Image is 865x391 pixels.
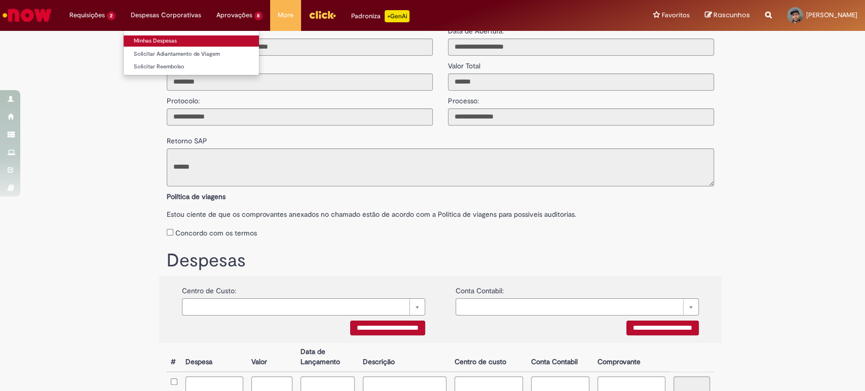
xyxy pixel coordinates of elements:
span: Despesas Corporativas [131,10,201,20]
a: Minhas Despesas [124,35,259,47]
span: Rascunhos [713,10,750,20]
span: 2 [107,12,116,20]
label: Conta Contabil: [456,281,504,296]
a: Solicitar Adiantamento de Viagem [124,49,259,60]
label: Estou ciente de que os comprovantes anexados no chamado estão de acordo com a Politica de viagens... [167,204,714,219]
img: ServiceNow [1,5,53,25]
span: More [278,10,293,20]
label: Retorno SAP [167,131,207,146]
b: Política de viagens [167,192,225,201]
th: Descrição [359,343,450,372]
label: Centro de Custo: [182,281,236,296]
a: Limpar campo {0} [456,298,699,316]
label: Protocolo: [167,91,200,106]
span: Requisições [69,10,105,20]
div: Padroniza [351,10,409,22]
h1: Despesas [167,251,714,271]
ul: Despesas Corporativas [123,30,259,75]
label: Valor Total [448,56,480,71]
a: Limpar campo {0} [182,298,425,316]
th: Valor [247,343,296,372]
span: [PERSON_NAME] [806,11,857,19]
th: Comprovante [593,343,669,372]
label: Concordo com os termos [175,228,257,238]
th: # [167,343,181,372]
th: Data de Lançamento [296,343,359,372]
th: Conta Contabil [527,343,593,372]
img: click_logo_yellow_360x200.png [309,7,336,22]
th: Despesa [181,343,247,372]
label: Processo: [448,91,479,106]
span: 8 [254,12,263,20]
label: Data de Abertura: [448,26,504,36]
span: Favoritos [662,10,690,20]
p: +GenAi [385,10,409,22]
a: Solicitar Reembolso [124,61,259,72]
span: Aprovações [216,10,252,20]
th: Centro de custo [450,343,527,372]
a: Rascunhos [705,11,750,20]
